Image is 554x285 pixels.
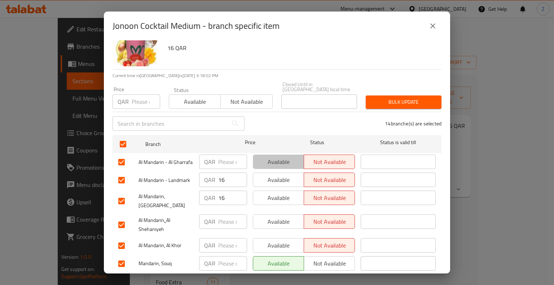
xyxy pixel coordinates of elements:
span: Price [226,138,274,147]
button: Available [253,173,304,187]
button: Not available [304,155,355,169]
input: Please enter price [132,94,160,109]
button: Available [253,155,304,169]
h2: Jonoon Cocktail Medium - branch specific item [113,20,280,32]
button: Bulk update [366,95,441,109]
span: Available [256,193,301,203]
input: Please enter price [218,214,247,229]
p: QAR [204,157,215,166]
span: Not available [307,175,352,185]
p: QAR [204,193,215,202]
input: Please enter price [218,238,247,253]
span: Not available [307,157,352,167]
span: Available [172,97,218,107]
span: Al Mandarin - Al Gharrafa [138,158,193,167]
span: Not available [307,193,352,203]
span: Status is valid till [361,138,436,147]
span: Not available [307,258,352,269]
img: Jonoon Cocktail Medium [113,20,159,66]
p: Current time in [GEOGRAPHIC_DATA] is [DATE] 3:18:02 PM [113,72,441,79]
p: QAR [204,217,215,226]
span: Not available [307,217,352,227]
span: Al Mandarin, Al Khor [138,241,193,250]
button: Available [253,214,304,229]
input: Please enter price [218,155,247,169]
p: Assorted fruit shakes with [PERSON_NAME] cream mix [164,32,436,41]
button: Available [253,256,304,271]
button: Available [253,191,304,205]
button: Available [253,238,304,253]
input: Please enter price [218,173,247,187]
span: Available [256,258,301,269]
button: close [424,17,441,35]
p: QAR [204,241,215,250]
span: Bulk update [371,98,436,107]
button: Available [169,94,221,109]
span: Branch [145,140,220,149]
span: Available [256,157,301,167]
input: Please enter price [218,256,247,271]
input: Search in branches [113,116,228,131]
button: Not available [304,238,355,253]
button: Not available [304,256,355,271]
button: Not available [304,214,355,229]
p: QAR [204,175,215,184]
p: QAR [118,97,129,106]
span: Available [256,240,301,251]
span: Not available [307,240,352,251]
span: Available [256,217,301,227]
span: Al Mandarin - Landmark [138,176,193,185]
span: Al Mandarin, ِِAl Shehaniyeh [138,216,193,234]
button: Not available [220,94,272,109]
input: Please enter price [218,191,247,205]
span: Al Mandarin, [GEOGRAPHIC_DATA] [138,192,193,210]
button: Not available [304,191,355,205]
span: Mandarin, Souq [138,259,193,268]
p: QAR [204,259,215,268]
h6: 16 QAR [167,43,436,53]
p: 14 branche(s) are selected [385,120,441,127]
button: Not available [304,173,355,187]
span: Available [256,175,301,185]
span: Status [280,138,355,147]
span: Not available [224,97,269,107]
